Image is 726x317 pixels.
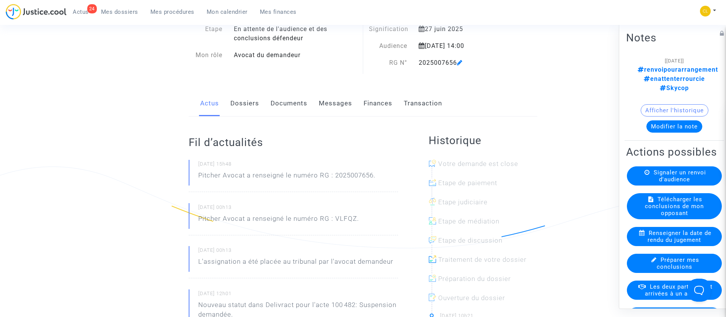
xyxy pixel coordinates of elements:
span: Mes procédures [150,8,194,15]
a: Dossiers [230,91,259,116]
div: Mon rôle [183,51,228,60]
img: jc-logo.svg [6,4,67,20]
span: Actus [73,8,89,15]
small: [DATE] 00h13 [198,204,398,214]
span: [[DATE]] [665,57,684,63]
div: RG N° [363,58,413,67]
p: Pitcher Avocat a renseigné le numéro RG : 2025007656. [198,171,375,184]
a: Actus [200,91,219,116]
div: 27 juin 2025 [413,25,513,34]
span: Les deux parties sont arrivées à un accord [645,283,713,297]
a: 24Actus [67,6,95,18]
iframe: Help Scout Beacon - Open [688,279,711,302]
span: renvoipourarrangement [638,66,718,73]
h2: Notes [626,31,723,44]
a: Documents [271,91,307,116]
div: 2025007656 [413,58,513,67]
h2: Fil d’actualités [189,136,398,149]
small: [DATE] 00h13 [198,247,398,257]
span: Skycop [660,84,689,91]
small: [DATE] 15h48 [198,161,398,171]
span: Renseigner la date de rendu du jugement [648,229,711,243]
a: Messages [319,91,352,116]
p: Pitcher Avocat a renseigné le numéro RG : VLFQZ. [198,214,359,227]
small: [DATE] 12h01 [198,290,398,300]
h2: Actions possibles [626,145,723,158]
span: Mes finances [260,8,297,15]
p: L'assignation a été placée au tribunal par l'avocat demandeur [198,257,393,270]
a: Transaction [404,91,442,116]
span: Mon calendrier [207,8,248,15]
div: 24 [87,4,97,13]
div: Signification [363,25,413,34]
span: Télécharger les conclusions de mon opposant [645,195,704,216]
button: Afficher l'historique [641,104,708,116]
h2: Historique [429,134,537,147]
a: Mon calendrier [201,6,254,18]
span: Préparer mes conclusions [657,256,700,270]
div: En attente de l'audience et des conclusions défendeur [228,25,363,43]
span: enattenterrourcie [644,75,705,82]
a: Mes finances [254,6,303,18]
a: Mes dossiers [95,6,144,18]
a: Finances [364,91,392,116]
button: Modifier la note [646,120,702,132]
span: Signaler un renvoi d'audience [654,169,706,182]
a: Mes procédures [144,6,201,18]
span: Votre demande est close [438,160,518,168]
span: Mes dossiers [101,8,138,15]
div: Etape [183,25,228,43]
div: Audience [363,41,413,51]
img: 6fca9af68d76bfc0a5525c74dfee314f [700,6,711,16]
div: [DATE] 14:00 [413,41,513,51]
div: Avocat du demandeur [228,51,363,60]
